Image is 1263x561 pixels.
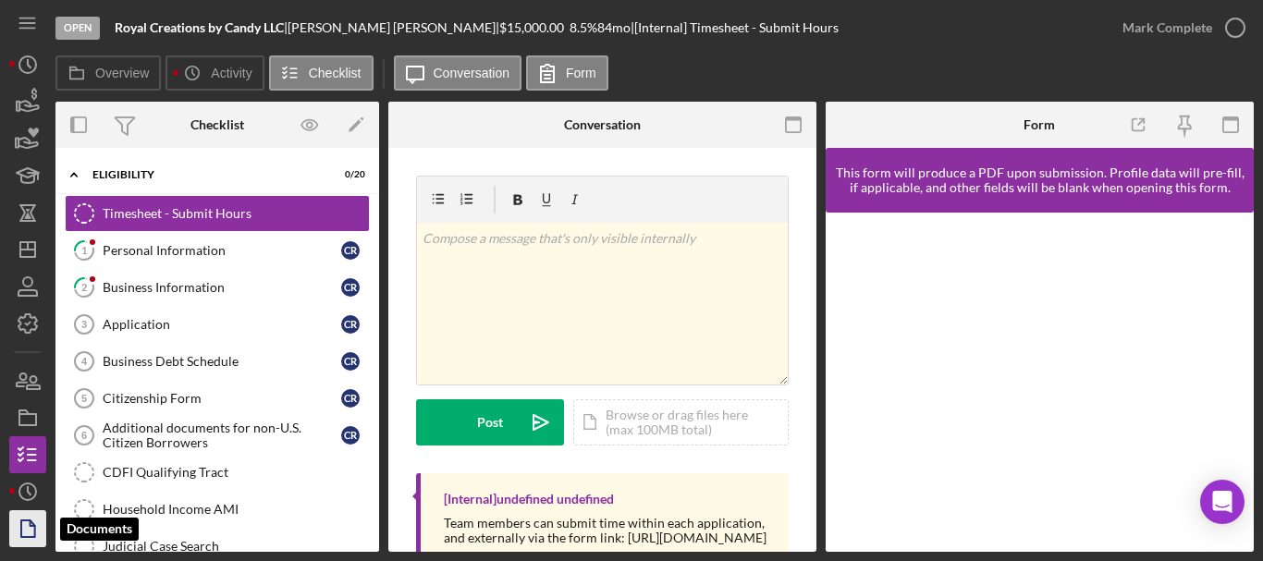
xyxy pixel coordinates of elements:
[103,421,341,450] div: Additional documents for non-U.S. Citizen Borrowers
[341,278,360,297] div: C R
[332,169,365,180] div: 0 / 20
[103,465,369,480] div: CDFI Qualifying Tract
[269,55,374,91] button: Checklist
[81,244,87,256] tspan: 1
[564,117,641,132] div: Conversation
[65,306,370,343] a: 3ApplicationCR
[444,492,614,506] div: [Internal] undefined undefined
[81,281,87,293] tspan: 2
[103,391,341,406] div: Citizenship Form
[566,66,596,80] label: Form
[1122,9,1212,46] div: Mark Complete
[526,55,608,91] button: Form
[341,241,360,260] div: C R
[65,454,370,491] a: CDFI Qualifying Tract
[499,20,570,35] div: $15,000.00
[115,19,284,35] b: Royal Creations by Candy LLC
[103,539,369,554] div: Judicial Case Search
[103,206,369,221] div: Timesheet - Submit Hours
[103,243,341,258] div: Personal Information
[92,169,319,180] div: Eligibility
[65,195,370,232] a: Timesheet - Submit Hours
[81,319,87,330] tspan: 3
[570,20,597,35] div: 8.5 %
[103,502,369,517] div: Household Income AMI
[341,352,360,371] div: C R
[65,380,370,417] a: 5Citizenship FormCR
[1024,117,1055,132] div: Form
[103,317,341,332] div: Application
[55,55,161,91] button: Overview
[166,55,264,91] button: Activity
[95,66,149,80] label: Overview
[309,66,362,80] label: Checklist
[81,393,87,404] tspan: 5
[631,20,839,35] div: | [Internal] Timesheet - Submit Hours
[103,354,341,369] div: Business Debt Schedule
[416,399,564,445] button: Post
[835,165,1245,195] div: This form will produce a PDF upon submission. Profile data will pre-fill, if applicable, and othe...
[394,55,522,91] button: Conversation
[434,66,510,80] label: Conversation
[81,430,87,441] tspan: 6
[103,280,341,295] div: Business Information
[65,343,370,380] a: 4Business Debt ScheduleCR
[211,66,251,80] label: Activity
[65,232,370,269] a: 1Personal InformationCR
[844,231,1237,533] iframe: Lenderfit form
[65,269,370,306] a: 2Business InformationCR
[65,417,370,454] a: 6Additional documents for non-U.S. Citizen BorrowersCR
[115,20,288,35] div: |
[65,491,370,528] a: Household Income AMI
[341,315,360,334] div: C R
[288,20,499,35] div: [PERSON_NAME] [PERSON_NAME] |
[55,17,100,40] div: Open
[341,426,360,445] div: C R
[1200,480,1245,524] div: Open Intercom Messenger
[477,399,503,445] div: Post
[190,117,244,132] div: Checklist
[1104,9,1254,46] button: Mark Complete
[341,389,360,408] div: C R
[81,356,88,367] tspan: 4
[597,20,631,35] div: 84 mo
